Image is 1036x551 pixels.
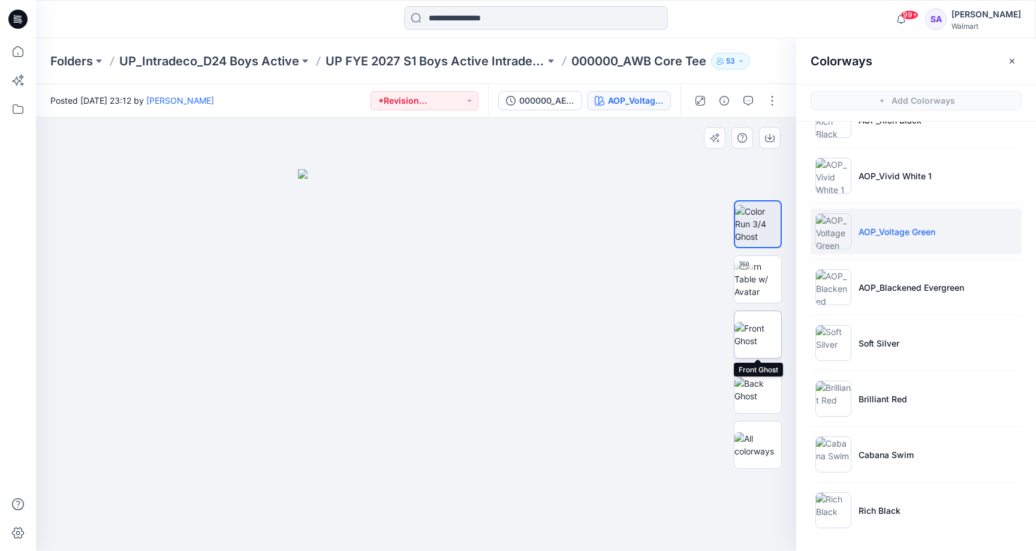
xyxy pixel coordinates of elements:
p: AOP_Blackened Evergreen [859,281,964,294]
img: All colorways [734,432,781,457]
img: AOP_Vivid White 1 [815,158,851,194]
img: Brilliant Red [815,381,851,417]
a: UP FYE 2027 S1 Boys Active Intradeco [326,53,545,70]
p: 53 [726,55,735,68]
p: Brilliant Red [859,393,907,405]
div: [PERSON_NAME] [951,7,1021,22]
img: AOP_Voltage Green [815,213,851,249]
p: AOP_Voltage Green [859,225,935,238]
img: Front Ghost [734,322,781,347]
div: AOP_Voltage Green [608,94,663,107]
a: Folders [50,53,93,70]
p: 000000_AWB Core Tee [571,53,706,70]
p: Cabana Swim [859,448,914,461]
div: 000000_AEX_AW Core Tee TOP [519,94,574,107]
a: [PERSON_NAME] [146,95,214,106]
button: Details [715,91,734,110]
p: Soft Silver [859,337,899,350]
button: 000000_AEX_AW Core Tee TOP [498,91,582,110]
img: Color Run 3/4 Ghost [735,205,781,243]
img: Turn Table w/ Avatar [734,260,781,298]
img: Cabana Swim [815,436,851,472]
a: UP_Intradeco_D24 Boys Active [119,53,299,70]
span: Posted [DATE] 23:12 by [50,94,214,107]
img: eyJhbGciOiJIUzI1NiIsImtpZCI6IjAiLCJzbHQiOiJzZXMiLCJ0eXAiOiJKV1QifQ.eyJkYXRhIjp7InR5cGUiOiJzdG9yYW... [298,169,534,551]
img: AOP_Blackened Evergreen [815,269,851,305]
h2: Colorways [811,54,872,68]
button: AOP_Voltage Green [587,91,671,110]
img: Back Ghost [734,377,781,402]
img: Rich Black [815,492,851,528]
span: 99+ [901,10,918,20]
p: AOP_Vivid White 1 [859,170,932,182]
button: 53 [711,53,750,70]
div: SA [925,8,947,30]
img: Soft Silver [815,325,851,361]
p: Rich Black [859,504,901,517]
div: Walmart [951,22,1021,31]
